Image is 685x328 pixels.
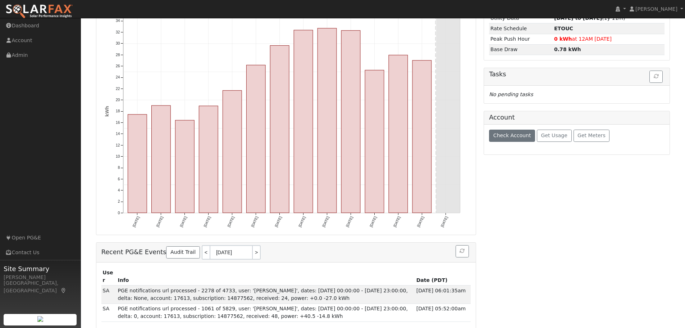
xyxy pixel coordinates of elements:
[554,15,625,21] span: (1y 11m)
[4,264,77,274] span: Site Summary
[203,216,211,228] text: [DATE]
[412,60,431,213] rect: onclick=""
[101,268,117,286] th: User
[151,105,170,213] rect: onclick=""
[537,130,572,142] button: Get Usage
[116,41,120,45] text: 30
[4,279,77,295] div: [GEOGRAPHIC_DATA], [GEOGRAPHIC_DATA]
[101,304,117,322] td: SDP Admin
[116,53,120,57] text: 28
[456,245,469,257] button: Refresh
[489,23,553,34] td: Rate Schedule
[554,46,581,52] strong: 0.78 kWh
[202,245,210,260] a: <
[199,106,218,213] rect: onclick=""
[5,4,73,19] img: SolarFax
[415,286,471,304] td: [DATE] 06:01:35am
[118,177,120,181] text: 6
[116,76,120,80] text: 24
[116,30,120,34] text: 32
[116,121,120,125] text: 16
[116,64,120,68] text: 26
[223,91,242,213] rect: onclick=""
[440,216,448,228] text: [DATE]
[345,216,353,228] text: [DATE]
[493,132,531,138] span: Check Account
[369,216,377,228] text: [DATE]
[553,34,665,44] td: at 12AM [DATE]
[101,286,117,304] td: SDP Admin
[294,30,313,213] rect: onclick=""
[416,216,425,228] text: [DATE]
[365,70,384,213] rect: onclick=""
[415,268,471,286] th: Date (PDT)
[117,304,415,322] td: PGE notifications url processed - 1061 of 5829, user: '[PERSON_NAME]', dates: [DATE] 00:00:00 - [...
[298,216,306,228] text: [DATE]
[649,71,663,83] button: Refresh
[116,154,120,158] text: 10
[117,286,415,304] td: PGE notifications url processed - 2278 of 4733, user: '[PERSON_NAME]', dates: [DATE] 00:00:00 - [...
[274,216,282,228] text: [DATE]
[116,98,120,102] text: 20
[155,216,164,228] text: [DATE]
[118,166,120,170] text: 8
[489,34,553,44] td: Peak Push Hour
[118,211,120,215] text: 0
[60,288,67,293] a: Map
[554,26,573,31] strong: H
[541,132,567,138] span: Get Usage
[117,268,415,286] th: Info
[116,109,120,113] text: 18
[489,130,535,142] button: Check Account
[118,200,120,204] text: 2
[105,106,110,117] text: kWh
[118,188,120,192] text: 4
[132,216,140,228] text: [DATE]
[635,6,677,12] span: [PERSON_NAME]
[128,114,147,213] rect: onclick=""
[227,216,235,228] text: [DATE]
[393,216,401,228] text: [DATE]
[389,55,408,213] rect: onclick=""
[166,246,200,259] a: Audit Trail
[554,36,572,42] strong: 0 kWh
[116,87,120,91] text: 22
[318,28,337,213] rect: onclick=""
[179,216,187,228] text: [DATE]
[116,19,120,23] text: 34
[489,91,533,97] i: No pending tasks
[116,132,120,136] text: 14
[116,143,120,147] text: 12
[554,15,602,21] strong: [DATE] to [DATE]
[253,245,261,260] a: >
[489,44,553,55] td: Base Draw
[574,130,610,142] button: Get Meters
[4,274,77,281] div: [PERSON_NAME]
[175,120,194,213] rect: onclick=""
[37,316,43,322] img: retrieve
[341,31,360,213] rect: onclick=""
[489,114,515,121] h5: Account
[101,245,471,260] h5: Recent PG&E Events
[321,216,330,228] text: [DATE]
[577,132,606,138] span: Get Meters
[246,65,265,213] rect: onclick=""
[489,71,665,78] h5: Tasks
[415,304,471,322] td: [DATE] 05:52:00am
[250,216,259,228] text: [DATE]
[270,46,289,213] rect: onclick=""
